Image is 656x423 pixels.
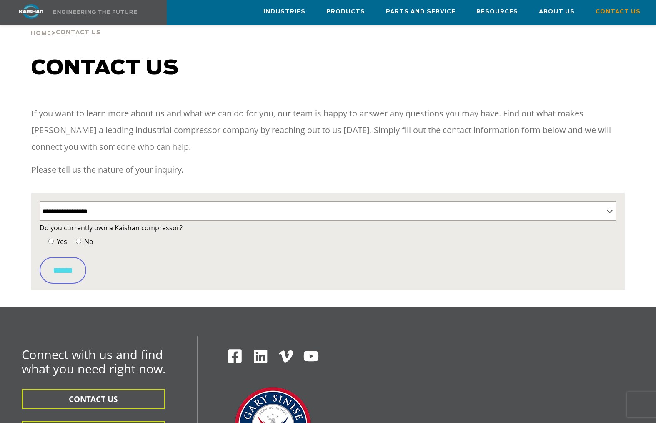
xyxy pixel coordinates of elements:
[386,0,456,23] a: Parts and Service
[22,346,166,377] span: Connect with us and find what you need right now.
[40,222,616,284] form: Contact form
[263,0,305,23] a: Industries
[253,348,269,365] img: Linkedin
[326,0,365,23] a: Products
[56,30,101,35] span: Contact Us
[326,7,365,17] span: Products
[40,222,616,234] label: Do you currently own a Kaishan compressor?
[263,7,305,17] span: Industries
[279,350,293,363] img: Vimeo
[31,31,51,36] span: Home
[476,7,518,17] span: Resources
[596,0,641,23] a: Contact Us
[76,239,81,244] input: No
[53,10,137,14] img: Engineering the future
[476,0,518,23] a: Resources
[31,29,51,37] a: Home
[386,7,456,17] span: Parts and Service
[83,237,93,246] span: No
[539,7,575,17] span: About Us
[227,348,243,364] img: Facebook
[596,7,641,17] span: Contact Us
[31,105,625,155] p: If you want to learn more about us and what we can do for you, our team is happy to answer any qu...
[303,348,319,365] img: Youtube
[539,0,575,23] a: About Us
[48,239,54,244] input: Yes
[31,58,179,78] span: Contact us
[55,237,67,246] span: Yes
[22,389,165,409] button: CONTACT US
[31,161,625,178] p: Please tell us the nature of your inquiry.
